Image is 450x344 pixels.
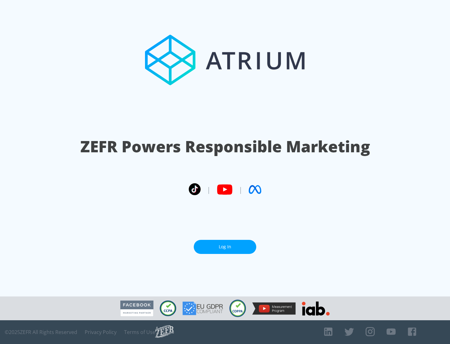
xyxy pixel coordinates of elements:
span: © 2025 ZEFR All Rights Reserved [5,329,77,335]
h1: ZEFR Powers Responsible Marketing [80,136,370,157]
span: | [207,185,211,194]
a: Privacy Policy [85,329,117,335]
img: IAB [302,301,330,316]
a: Log In [194,240,256,254]
img: YouTube Measurement Program [252,302,296,315]
img: Facebook Marketing Partner [120,301,153,316]
img: GDPR Compliant [182,301,223,315]
img: CCPA Compliant [160,301,176,316]
img: COPPA Compliant [229,300,246,317]
span: | [239,185,242,194]
a: Terms of Use [124,329,155,335]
